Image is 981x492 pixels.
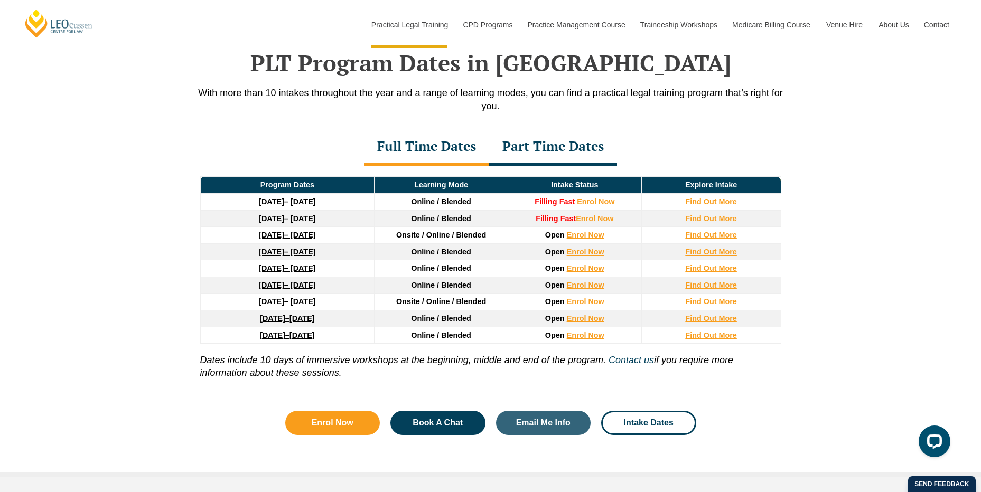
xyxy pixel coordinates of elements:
strong: [DATE] [260,331,285,339]
a: Enrol Now [567,264,604,272]
span: [DATE] [289,314,315,323]
iframe: LiveChat chat widget [910,421,955,466]
a: Intake Dates [601,411,696,435]
a: Enrol Now [577,197,614,206]
span: Open [545,314,565,323]
span: Open [545,331,565,339]
span: Online / Blended [411,214,471,223]
span: Open [545,231,565,239]
strong: [DATE] [259,297,284,306]
a: About Us [871,2,916,48]
a: [DATE]– [DATE] [259,248,315,256]
a: Contact us [609,355,654,365]
a: Enrol Now [567,297,604,306]
a: [DATE]– [DATE] [259,281,315,289]
a: Enrol Now [567,281,604,289]
a: [DATE]–[DATE] [260,314,314,323]
span: Intake Dates [624,419,674,427]
a: Book A Chat [390,411,485,435]
a: Enrol Now [576,214,613,223]
a: [DATE]– [DATE] [259,231,315,239]
a: Find Out More [685,331,737,339]
td: Learning Mode [375,177,508,194]
a: Medicare Billing Course [724,2,818,48]
span: Onsite / Online / Blended [396,231,486,239]
a: Enrol Now [567,231,604,239]
a: Find Out More [685,314,737,323]
a: Find Out More [685,297,737,306]
p: if you require more information about these sessions. [200,344,781,379]
a: Find Out More [685,197,737,206]
span: Online / Blended [411,248,471,256]
div: Full Time Dates [364,129,489,166]
a: Find Out More [685,231,737,239]
h2: PLT Program Dates in [GEOGRAPHIC_DATA] [190,50,792,76]
i: Dates include 10 days of immersive workshops at the beginning, middle and end of the program. [200,355,606,365]
a: [DATE]– [DATE] [259,264,315,272]
strong: [DATE] [259,214,284,223]
a: [DATE]– [DATE] [259,197,315,206]
a: Enrol Now [567,248,604,256]
strong: Filling Fast [536,214,576,223]
a: Contact [916,2,957,48]
span: Online / Blended [411,314,471,323]
strong: [DATE] [259,264,284,272]
a: CPD Programs [455,2,519,48]
a: [DATE]–[DATE] [260,331,314,339]
span: Open [545,297,565,306]
strong: [DATE] [259,197,284,206]
a: Find Out More [685,214,737,223]
p: With more than 10 intakes throughout the year and a range of learning modes, you can find a pract... [190,87,792,113]
span: Open [545,281,565,289]
span: Online / Blended [411,264,471,272]
a: [DATE]– [DATE] [259,214,315,223]
a: Find Out More [685,248,737,256]
a: Email Me Info [496,411,591,435]
a: Traineeship Workshops [632,2,724,48]
a: [PERSON_NAME] Centre for Law [24,8,94,39]
span: Enrol Now [312,419,353,427]
a: Practice Management Course [520,2,632,48]
span: Online / Blended [411,281,471,289]
span: Book A Chat [413,419,463,427]
td: Intake Status [508,177,641,194]
a: Find Out More [685,281,737,289]
a: [DATE]– [DATE] [259,297,315,306]
span: Online / Blended [411,331,471,339]
span: Online / Blended [411,197,471,206]
span: Open [545,264,565,272]
strong: [DATE] [260,314,285,323]
a: Enrol Now [567,314,604,323]
a: Practical Legal Training [363,2,455,48]
div: Part Time Dates [489,129,617,166]
td: Explore Intake [641,177,781,194]
strong: [DATE] [259,248,284,256]
span: Email Me Info [516,419,571,427]
a: Enrol Now [567,331,604,339]
span: [DATE] [289,331,315,339]
strong: [DATE] [259,231,284,239]
strong: Filling Fast [535,197,575,206]
span: Open [545,248,565,256]
a: Find Out More [685,264,737,272]
span: Onsite / Online / Blended [396,297,486,306]
a: Enrol Now [285,411,380,435]
a: Venue Hire [818,2,871,48]
td: Program Dates [200,177,375,194]
strong: [DATE] [259,281,284,289]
